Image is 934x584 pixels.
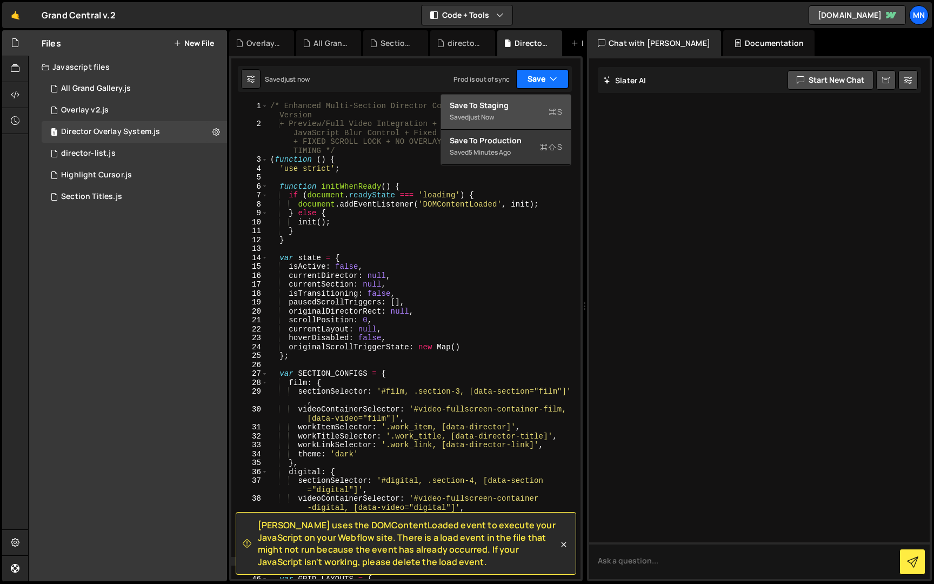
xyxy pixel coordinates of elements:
div: 19 [231,298,268,307]
div: 34 [231,450,268,459]
div: Section Titles.js [61,192,122,202]
div: 32 [231,432,268,441]
a: 🤙 [2,2,29,28]
div: 15298/40379.js [42,143,227,164]
div: Director Overlay System.js [515,38,549,49]
div: just now [469,112,494,122]
div: Saved [450,146,562,159]
div: 2 [231,120,268,155]
div: 29 [231,387,268,405]
div: 15298/40223.js [42,186,227,208]
div: 3 [231,155,268,164]
span: S [540,142,562,152]
span: 1 [51,129,57,137]
div: 15298/42891.js [42,121,227,143]
div: 10 [231,218,268,227]
div: Overlay v2.js [61,105,109,115]
div: 43 [231,548,268,557]
div: Overlay v2.js [246,38,281,49]
div: 21 [231,316,268,325]
div: 1 [231,102,268,120]
div: Saved [450,111,562,124]
div: 23 [231,334,268,343]
div: 12 [231,236,268,245]
div: 30 [231,405,268,423]
div: 28 [231,379,268,388]
div: Section Titles.js [381,38,415,49]
div: 41 [231,530,268,539]
div: 11 [231,227,268,236]
div: Save to Production [450,135,562,146]
div: Director Overlay System.js [61,127,160,137]
div: 33 [231,441,268,450]
div: Highlight Cursor.js [61,170,132,180]
div: 5 minutes ago [469,148,511,157]
span: S [549,107,562,117]
div: 7 [231,191,268,200]
h2: Slater AI [603,75,646,85]
button: Start new chat [788,70,873,90]
div: 26 [231,361,268,370]
div: 22 [231,325,268,334]
a: [DOMAIN_NAME] [809,5,906,25]
button: Code + Tools [422,5,512,25]
div: 37 [231,476,268,494]
div: 31 [231,423,268,432]
div: 5 [231,173,268,182]
div: 46 [231,575,268,584]
button: Save to ProductionS Saved5 minutes ago [441,130,571,165]
button: Save to StagingS Savedjust now [441,95,571,130]
div: 20 [231,307,268,316]
div: 15298/43578.js [42,78,227,99]
div: director-list.js [448,38,482,49]
div: 8 [231,200,268,209]
div: 17 [231,280,268,289]
div: Prod is out of sync [453,75,510,84]
button: Save [516,69,569,89]
div: 6 [231,182,268,191]
span: [PERSON_NAME] uses the DOMContentLoaded event to execute your JavaScript on your Webflow site. Th... [258,519,558,568]
div: 18 [231,289,268,298]
div: just now [284,75,310,84]
div: 42 [231,539,268,548]
div: 39 [231,512,268,521]
div: Grand Central v.2 [42,9,116,22]
div: Javascript files [29,56,227,78]
div: 15298/45944.js [42,99,227,121]
div: All Grand Gallery.js [313,38,348,49]
div: 35 [231,459,268,468]
div: 13 [231,244,268,254]
a: MN [909,5,929,25]
div: 15 [231,262,268,271]
div: Documentation [723,30,815,56]
div: All Grand Gallery.js [61,84,131,94]
div: 14 [231,254,268,263]
div: 36 [231,468,268,477]
div: 38 [231,494,268,512]
button: New File [174,39,214,48]
div: 16 [231,271,268,281]
div: Saved [265,75,310,84]
div: 44 [231,557,268,566]
div: Save to Staging [450,100,562,111]
div: Chat with [PERSON_NAME] [587,30,721,56]
div: 45 [231,566,268,575]
div: 27 [231,369,268,379]
h2: Files [42,37,61,49]
div: 40 [231,521,268,530]
div: 24 [231,343,268,352]
div: 15298/43117.js [42,164,227,186]
div: 9 [231,209,268,218]
div: New File [571,38,616,49]
div: 4 [231,164,268,174]
div: director-list.js [61,149,116,158]
div: 25 [231,351,268,361]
